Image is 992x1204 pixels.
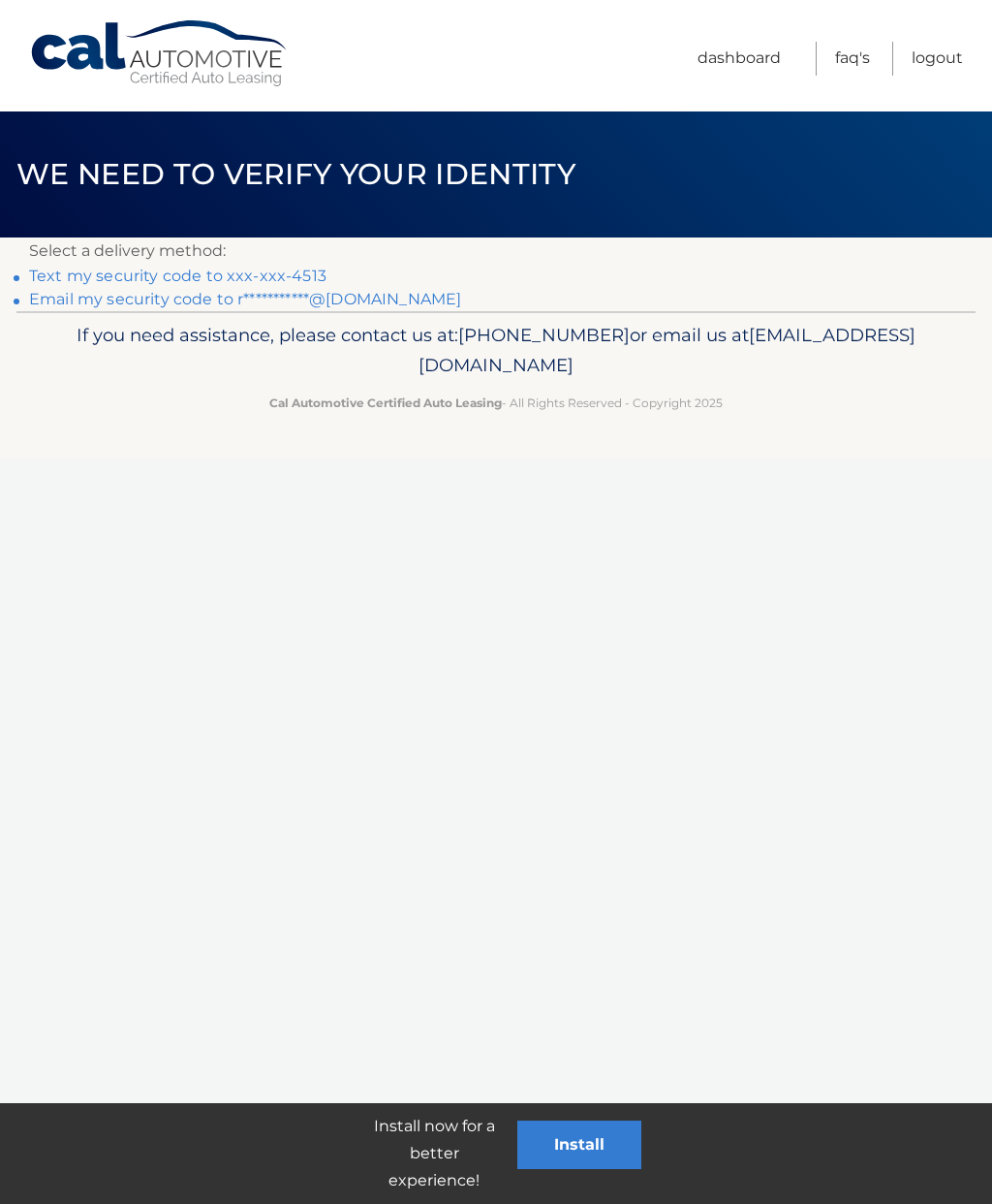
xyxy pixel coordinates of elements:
[269,396,502,410] strong: Cal Automotive Certified Auto Leasing
[351,1113,517,1194] p: Install now for a better experience!
[835,42,870,76] a: FAQ's
[697,42,781,76] a: Dashboard
[46,320,946,382] p: If you need assistance, please contact us at: or email us at
[517,1121,641,1169] button: Install
[16,156,575,192] span: We need to verify your identity
[458,324,630,346] span: [PHONE_NUMBER]
[46,393,946,413] p: - All Rights Reserved - Copyright 2025
[29,267,326,285] a: Text my security code to xxx-xxx-4513
[29,19,291,88] a: Cal Automotive
[912,42,963,76] a: Logout
[29,238,963,265] p: Select a delivery method:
